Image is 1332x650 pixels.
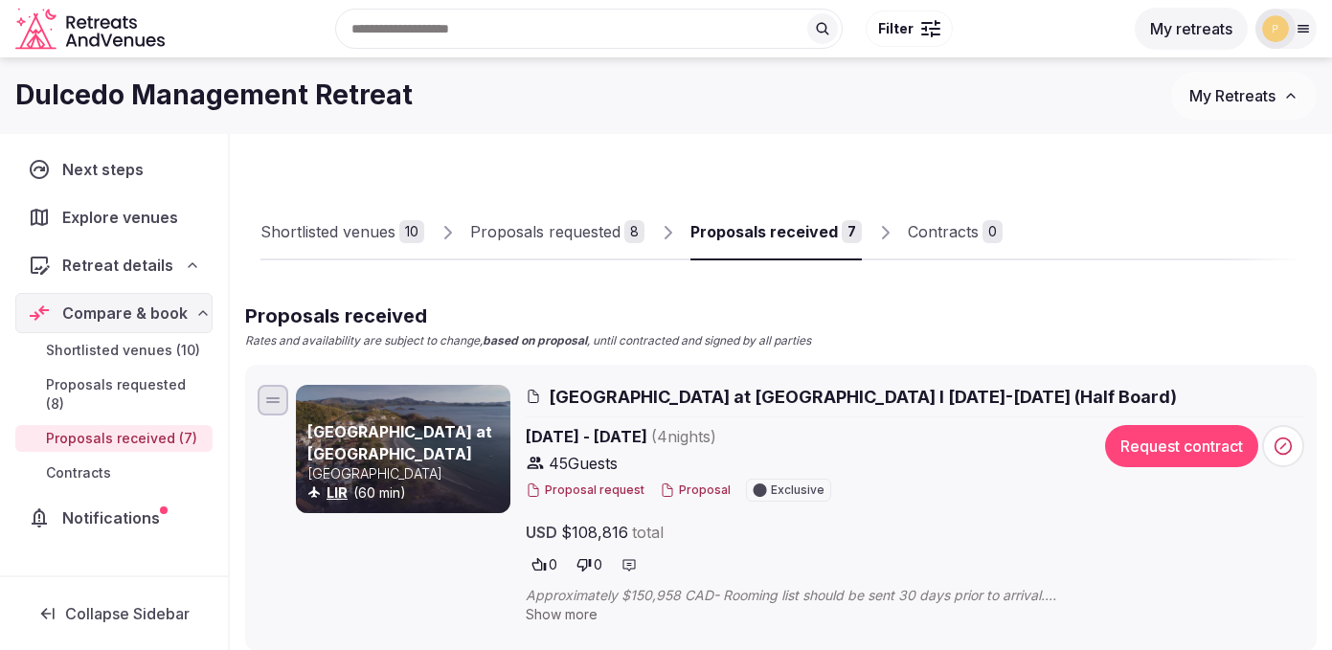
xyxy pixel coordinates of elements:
span: 0 [594,555,602,574]
strong: based on proposal [483,333,587,347]
span: Explore venues [62,206,186,229]
a: LIR [327,484,348,501]
span: Next steps [62,158,151,181]
a: My retreats [1135,19,1248,38]
button: My Retreats [1171,72,1317,120]
div: Contracts [908,220,979,243]
span: Proposals requested (8) [46,375,205,414]
span: $108,816 [561,521,628,544]
svg: Retreats and Venues company logo [15,8,169,51]
a: Shortlisted venues10 [260,205,424,260]
span: USD [526,521,557,544]
span: [GEOGRAPHIC_DATA] at [GEOGRAPHIC_DATA] I [DATE]-[DATE] (Half Board) [549,385,1177,409]
a: Proposals requested (8) [15,371,213,417]
span: Contracts [46,463,111,482]
a: [GEOGRAPHIC_DATA] at [GEOGRAPHIC_DATA] [307,422,492,462]
span: [DATE] - [DATE] [526,425,1074,448]
span: Show more [526,606,598,622]
div: (60 min) [307,483,507,503]
button: My retreats [1135,8,1248,50]
a: Explore venues [15,197,213,237]
h2: Proposals received [245,303,811,329]
img: peneloppe [1262,15,1289,42]
span: Approximately $150,958 CAD- Rooming list should be sent 30 days prior to arrival. - Breakfast Inc... [526,586,1172,605]
a: Contracts [15,459,213,486]
a: Contracts0 [908,205,1003,260]
a: Notifications [15,498,213,538]
button: LIR [327,483,348,503]
div: Proposals requested [470,220,621,243]
div: 0 [982,220,1003,243]
span: Notifications [62,506,168,529]
div: 10 [399,220,424,243]
span: 45 Guests [549,452,618,475]
a: Visit the homepage [15,8,169,51]
a: Next steps [15,149,213,190]
button: Filter [866,11,953,47]
span: Collapse Sidebar [65,604,190,623]
span: Compare & book [62,302,188,325]
a: Proposals requested8 [470,205,644,260]
button: 0 [526,551,563,578]
div: 7 [842,220,862,243]
a: Proposals received (7) [15,425,213,452]
div: 8 [624,220,644,243]
span: Shortlisted venues (10) [46,341,200,360]
div: Proposals received [690,220,838,243]
span: total [632,521,664,544]
span: Filter [878,19,914,38]
span: Retreat details [62,254,173,277]
a: Proposals received7 [690,205,862,260]
div: Shortlisted venues [260,220,395,243]
span: Proposals received (7) [46,429,197,448]
h1: Dulcedo Management Retreat [15,77,413,114]
span: 0 [549,555,557,574]
button: Proposal [660,482,731,499]
p: [GEOGRAPHIC_DATA] [307,464,507,483]
span: My Retreats [1189,86,1276,105]
button: Collapse Sidebar [15,593,213,635]
button: Request contract [1105,425,1258,467]
a: Shortlisted venues (10) [15,337,213,364]
button: 0 [571,551,608,578]
p: Rates and availability are subject to change, , until contracted and signed by all parties [245,333,811,349]
span: ( 4 night s ) [651,427,716,446]
span: Exclusive [771,484,824,496]
button: Proposal request [526,482,644,499]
